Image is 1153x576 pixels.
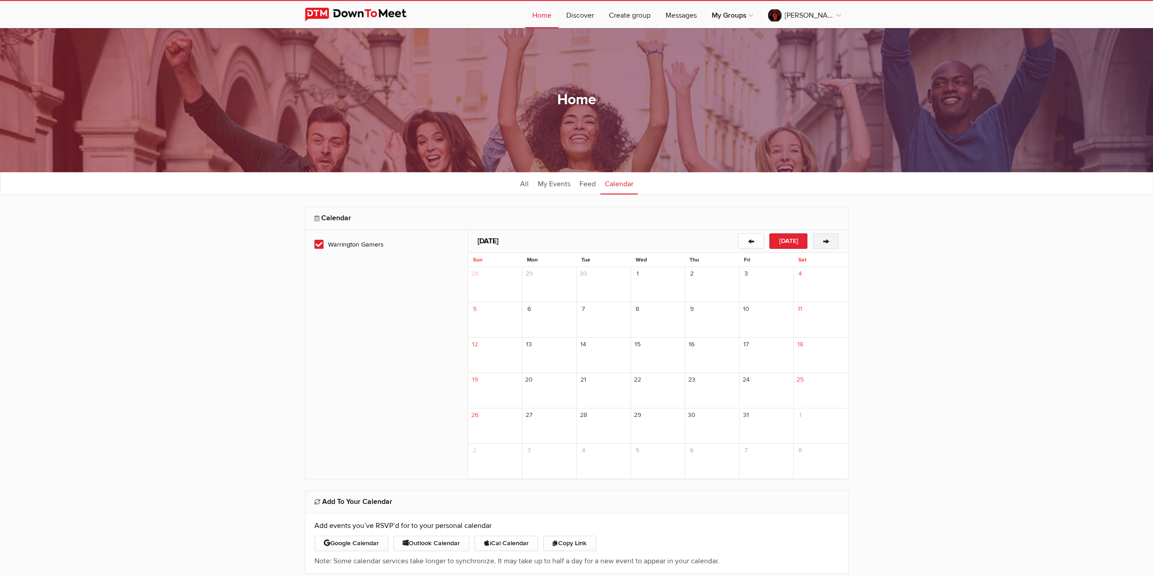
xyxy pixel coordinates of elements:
span: 6 [685,444,698,456]
span: Mon [527,257,538,263]
img: DownToMeet [305,8,420,21]
a: All [516,172,533,194]
span: 16 [685,338,698,350]
span: 29 [632,409,644,421]
span: 11 [794,303,806,315]
span: 30 [577,267,589,280]
span: 7 [740,444,752,456]
span: 1 [632,267,644,280]
span: 3 [523,444,535,456]
span: 13 [523,338,535,350]
h2: [DATE] [477,230,498,252]
a: Home [525,1,559,28]
h2: Calendar [314,207,839,229]
span: 7 [577,303,589,315]
span: 6 [523,303,535,315]
button: ← [738,233,764,249]
a: Create group [602,1,658,28]
span: 12 [468,338,481,350]
span: 2 [685,267,698,280]
span: 20 [523,373,535,386]
span: Wed [636,257,647,263]
p: Note: Some calendar services take longer to synchronize. It may take up to half a day for a new e... [314,556,839,566]
span: 5 [632,444,644,456]
span: 24 [740,373,752,386]
span: 17 [740,338,752,350]
span: Tue [581,257,590,263]
span: 28 [468,267,481,280]
span: Sat [798,257,806,263]
button: Copy Link [543,536,596,551]
span: 31 [740,409,752,421]
span: Fri [744,257,750,263]
h2: Add To Your Calendar [314,491,839,513]
span: 26 [468,409,481,421]
h1: Home [557,91,596,110]
span: 30 [685,409,698,421]
span: Thu [690,257,699,263]
button: Outlook Calendar [393,536,469,551]
span: 29 [523,267,535,280]
span: 21 [577,373,589,386]
a: Discover [559,1,601,28]
a: Messages [658,1,704,28]
span: 2 [468,444,481,456]
a: Feed [575,172,600,194]
span: 19 [468,373,481,386]
span: 10 [740,303,752,315]
span: 18 [794,338,806,350]
span: 3 [740,267,752,280]
span: 27 [523,409,535,421]
span: 8 [632,303,644,315]
button: [DATE] [769,233,807,249]
button: → [813,233,839,249]
span: 14 [577,338,589,350]
a: My Groups [704,1,760,28]
span: Sun [473,257,482,263]
span: 5 [468,303,481,315]
span: 4 [577,444,589,456]
button: iCal Calendar [474,536,538,551]
a: Calendar [600,172,638,194]
span: 1 [794,409,806,421]
button: Google Calendar [314,536,388,551]
a: [PERSON_NAME] is to blame. [761,1,848,28]
span: 25 [794,373,806,386]
span: 28 [577,409,589,421]
span: Warrington Gamers [314,239,384,251]
a: My Events [533,172,575,194]
span: 9 [685,303,698,315]
p: Add events you’ve RSVP’d for to your personal calendar [314,520,839,531]
span: 23 [685,373,698,386]
span: 22 [632,373,644,386]
span: 4 [794,267,806,280]
span: 8 [794,444,806,456]
span: 15 [632,338,644,350]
